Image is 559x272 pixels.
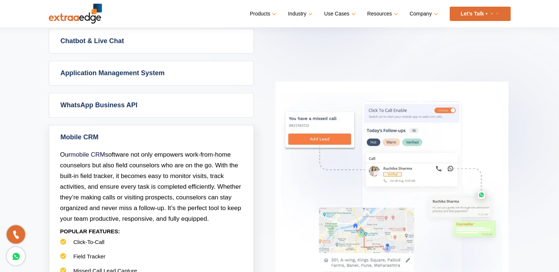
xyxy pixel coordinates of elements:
a: Products [250,8,275,19]
li: Click-To-Call [60,238,242,253]
span: Our software not only empowers work-from-home counselors but also field counselors who are on the... [60,151,241,222]
a: mobile CRM [71,151,105,158]
p: POPULAR FEATURES: [60,224,242,238]
a: Mobile CRM [49,125,253,149]
li: Field Tracker [60,253,242,267]
a: Let’s Talk [450,7,511,21]
a: WhatsApp Business API [49,93,253,117]
a: Chatbot & Live Chat [49,29,253,53]
a: Industry [288,8,311,19]
a: Use Cases [324,8,354,19]
a: Company [410,8,437,19]
a: Application Management System [49,61,253,85]
a: Resources [367,8,397,19]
